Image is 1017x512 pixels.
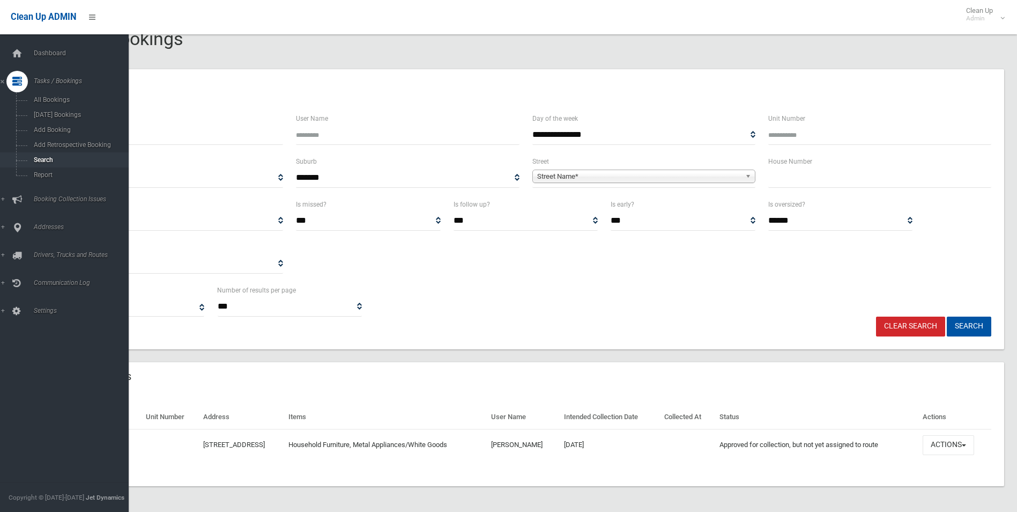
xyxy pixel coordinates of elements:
[768,156,812,167] label: House Number
[142,405,199,429] th: Unit Number
[31,223,137,231] span: Addresses
[560,405,660,429] th: Intended Collection Date
[199,405,284,429] th: Address
[966,14,993,23] small: Admin
[660,405,715,429] th: Collected At
[918,405,991,429] th: Actions
[31,251,137,259] span: Drivers, Trucks and Routes
[11,12,76,22] span: Clean Up ADMIN
[296,156,317,167] label: Suburb
[947,317,991,337] button: Search
[9,494,84,501] span: Copyright © [DATE]-[DATE]
[296,113,328,125] label: User Name
[768,113,805,125] label: Unit Number
[31,126,128,134] span: Add Booking
[31,307,137,314] span: Settings
[876,317,945,337] a: Clear Search
[487,429,560,460] td: [PERSON_NAME]
[454,199,490,210] label: Is follow up?
[284,429,487,460] td: Household Furniture, Metal Appliances/White Goods
[31,279,137,287] span: Communication Log
[31,77,137,85] span: Tasks / Bookings
[296,199,326,210] label: Is missed?
[560,429,660,460] td: [DATE]
[715,429,918,460] td: Approved for collection, but not yet assigned to route
[217,284,296,296] label: Number of results per page
[31,195,137,203] span: Booking Collection Issues
[31,141,128,149] span: Add Retrospective Booking
[31,171,128,179] span: Report
[86,494,124,501] strong: Jet Dynamics
[611,199,634,210] label: Is early?
[768,199,805,210] label: Is oversized?
[961,6,1004,23] span: Clean Up
[532,113,578,125] label: Day of the week
[31,96,128,104] span: All Bookings
[923,435,974,455] button: Actions
[203,441,265,449] a: [STREET_ADDRESS]
[532,156,549,167] label: Street
[487,405,560,429] th: User Name
[537,170,741,183] span: Street Name*
[715,405,918,429] th: Status
[31,156,128,164] span: Search
[31,111,128,119] span: [DATE] Bookings
[284,405,487,429] th: Items
[31,49,137,57] span: Dashboard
